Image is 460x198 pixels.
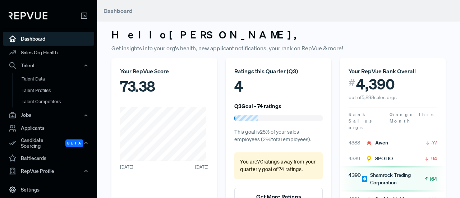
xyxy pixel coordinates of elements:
[120,75,208,97] div: 73.38
[349,111,366,118] span: Rank
[120,164,133,170] span: [DATE]
[349,171,362,187] span: 4390
[3,59,94,72] button: Talent
[3,183,94,197] a: Settings
[120,67,208,75] div: Your RepVue Score
[234,67,323,75] div: Ratings this Quarter ( Q3 )
[3,135,94,152] div: Candidate Sourcing
[3,121,94,135] a: Applicants
[349,68,416,75] span: Your RepVue Rank Overall
[390,111,435,124] span: Change this Month
[13,73,104,85] a: Talent Data
[349,118,373,130] span: Sales orgs
[234,128,323,144] p: This goal is 25 % of your sales employees ( 296 total employees).
[429,175,437,183] span: 164
[103,7,133,14] span: Dashboard
[349,155,366,162] span: 4389
[111,29,446,41] h3: Hello [PERSON_NAME] ,
[3,46,94,59] a: Sales Org Health
[349,94,397,101] span: out of 5,898 sales orgs
[3,165,94,177] button: RepVue Profile
[366,155,372,162] img: SPOTIO
[3,135,94,152] button: Candidate Sourcing Beta
[362,171,424,187] div: Shamrock Trading Corporation
[195,164,208,170] span: [DATE]
[234,103,281,109] h6: Q3 Goal - 74 ratings
[13,85,104,96] a: Talent Profiles
[362,176,367,182] img: Shamrock Trading Corporation
[356,75,395,93] span: 4,390
[366,155,393,162] div: SPOTIO
[65,139,83,147] span: Beta
[429,155,437,162] span: -94
[3,32,94,46] a: Dashboard
[111,44,446,52] p: Get insights into your org's health, new applicant notifications, your rank on RepVue & more!
[366,140,372,146] img: Aiven
[366,139,388,147] div: Aiven
[349,139,366,147] span: 4388
[349,75,355,90] span: #
[240,158,317,174] p: You are 70 ratings away from your quarterly goal of 74 ratings .
[234,75,323,97] div: 4
[13,96,104,107] a: Talent Competitors
[3,109,94,121] button: Jobs
[431,139,437,146] span: -77
[3,151,94,165] a: Battlecards
[9,12,47,19] img: RepVue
